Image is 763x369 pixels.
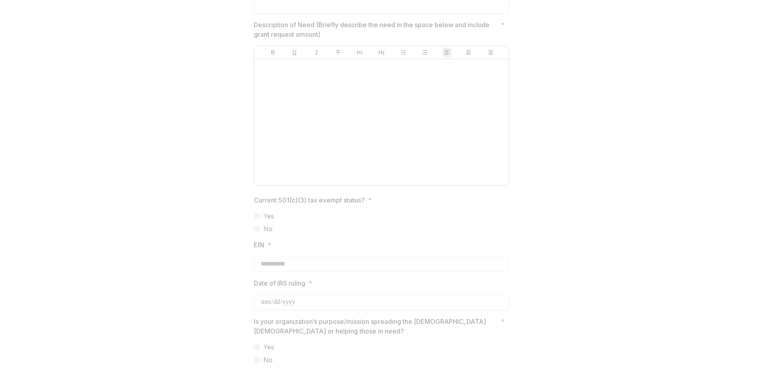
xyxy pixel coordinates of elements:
span: No [263,224,273,234]
button: Ordered List [420,48,430,57]
button: Heading 1 [355,48,365,57]
p: Date of IRS ruling [254,278,305,288]
button: Heading 2 [377,48,386,57]
button: Align Right [486,48,495,57]
p: Current 501(c)(3) tax exempt status? [254,195,365,205]
button: Underline [290,48,299,57]
span: Yes [263,342,274,352]
span: Yes [263,211,274,221]
span: No [263,355,273,365]
button: Italicize [312,48,321,57]
button: Align Center [464,48,473,57]
button: Align Left [442,48,452,57]
p: EIN [254,240,264,250]
button: Bullet List [399,48,408,57]
button: Strike [333,48,343,57]
p: Description of Need (Briefly describe the need in the space below and include grant request amount) [254,20,498,39]
p: Is your organization’s purpose/mission spreading the [DEMOGRAPHIC_DATA] [DEMOGRAPHIC_DATA] or hel... [254,317,498,336]
button: Bold [268,48,278,57]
